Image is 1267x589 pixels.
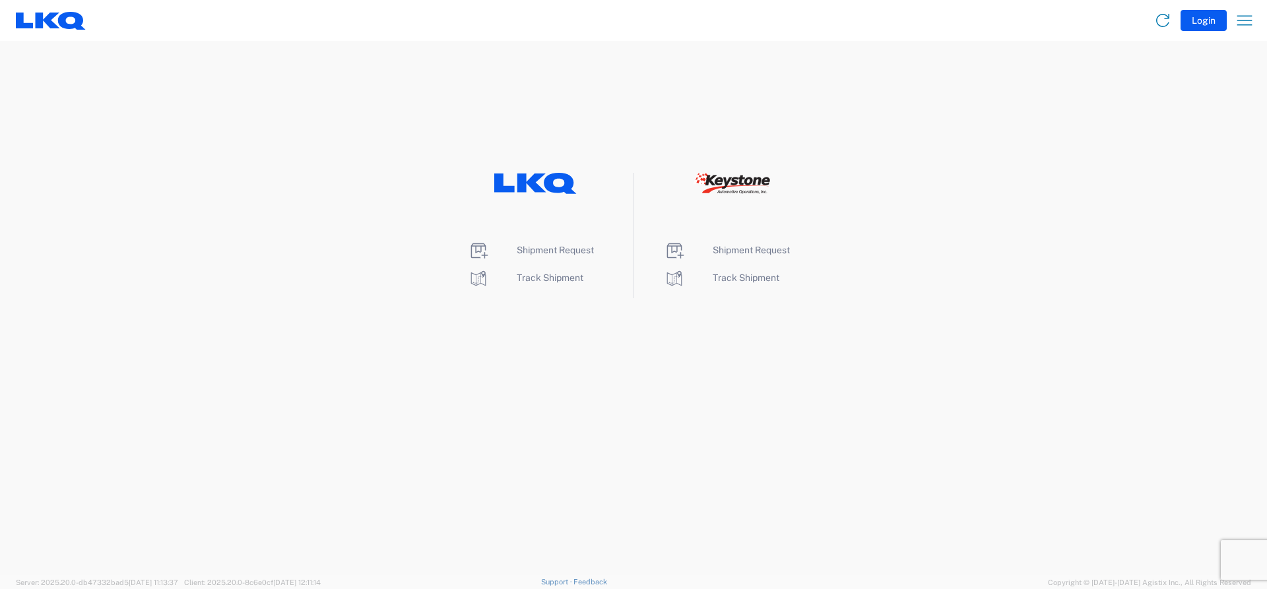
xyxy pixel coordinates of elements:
a: Track Shipment [468,272,583,283]
a: Shipment Request [468,245,594,255]
a: Track Shipment [664,272,779,283]
span: Copyright © [DATE]-[DATE] Agistix Inc., All Rights Reserved [1048,576,1251,588]
span: Shipment Request [517,245,594,255]
a: Feedback [573,578,607,586]
a: Shipment Request [664,245,790,255]
span: Client: 2025.20.0-8c6e0cf [184,578,321,586]
span: [DATE] 11:13:37 [129,578,178,586]
a: Support [541,578,574,586]
button: Login [1181,10,1227,31]
span: Shipment Request [713,245,790,255]
span: Server: 2025.20.0-db47332bad5 [16,578,178,586]
span: Track Shipment [713,272,779,283]
span: Track Shipment [517,272,583,283]
span: [DATE] 12:11:14 [273,578,321,586]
